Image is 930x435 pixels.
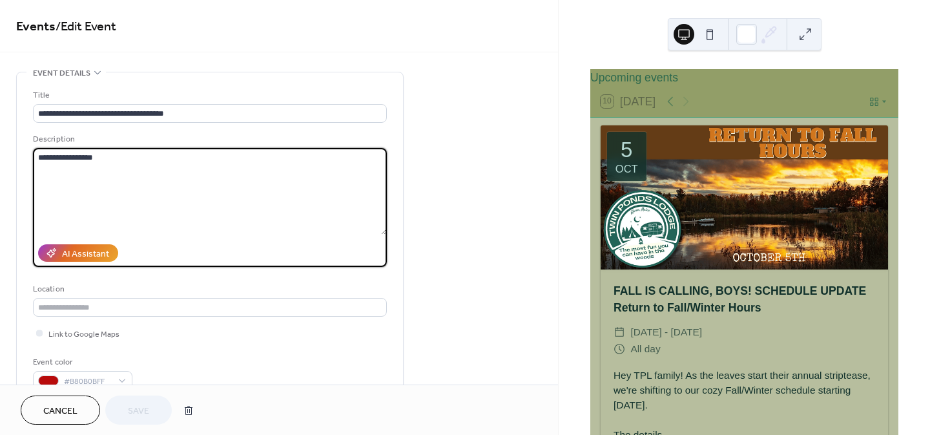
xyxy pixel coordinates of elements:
[615,164,638,175] div: Oct
[33,282,384,296] div: Location
[601,282,888,317] div: FALL IS CALLING, BOYS! SCHEDULE UPDATE Return to Fall/Winter Hours
[630,341,660,357] span: All day
[33,355,130,369] div: Event color
[48,328,119,341] span: Link to Google Maps
[33,133,384,146] div: Description
[590,69,898,86] div: Upcoming events
[630,324,702,341] span: [DATE] - [DATE]
[56,14,116,39] span: / Edit Event
[621,139,632,160] div: 5
[33,89,384,102] div: Title
[16,14,56,39] a: Events
[38,244,118,262] button: AI Assistant
[33,67,90,80] span: Event details
[43,405,77,418] span: Cancel
[64,375,112,388] span: #B80B0BFF
[614,341,625,357] div: ​
[614,324,625,341] div: ​
[21,396,100,425] button: Cancel
[62,248,109,261] div: AI Assistant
